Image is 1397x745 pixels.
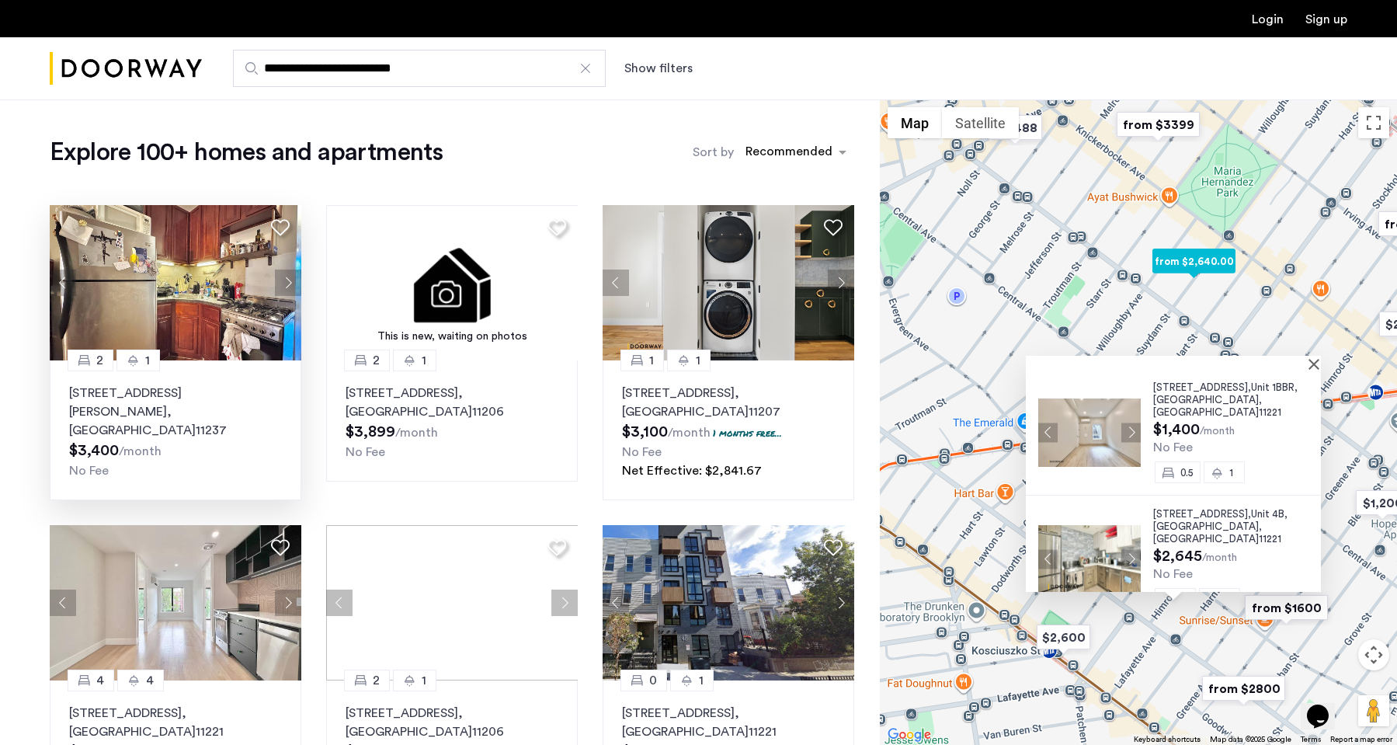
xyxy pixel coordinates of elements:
img: 2012_638486494549611557.jpeg [50,525,302,681]
button: Previous apartment [603,590,629,616]
a: This is new, waiting on photos [326,205,579,360]
button: Previous apartment [326,590,353,616]
span: [STREET_ADDRESS], [1153,382,1251,392]
button: Next apartment [275,590,301,616]
button: Close [1312,358,1322,369]
span: No Fee [1153,441,1193,454]
a: Cazamio Logo [50,40,202,98]
span: 1 [699,671,704,690]
span: $3,100 [622,424,668,440]
img: 2016_638484686028897174.jpeg [603,525,855,681]
button: Previous apartment [603,270,629,296]
ng-select: sort-apartment [738,138,854,166]
p: [STREET_ADDRESS] 11221 [69,704,282,741]
div: from $3399 [1110,107,1206,142]
span: $3,899 [346,424,395,440]
span: 1 [422,671,426,690]
span: Unit 1BBR, [1251,382,1298,392]
input: Apartment Search [233,50,606,87]
button: Next apartment [828,270,854,296]
button: Next apartment [828,590,854,616]
a: Login [1252,13,1284,26]
span: 1 [649,351,654,370]
button: Show or hide filters [624,59,693,78]
sub: /month [1200,426,1235,437]
button: Map camera controls [1358,639,1389,670]
img: Google [884,725,935,745]
span: No Fee [69,465,109,477]
img: 2016_638467439364871468.jpeg [603,205,855,360]
span: 0 [649,671,657,690]
span: Net Effective: $2,841.67 [622,465,762,477]
div: This is new, waiting on photos [334,329,571,345]
div: from $2,640.00 [1146,244,1242,279]
button: Previous apartment [50,270,76,296]
span: , [GEOGRAPHIC_DATA] [1153,521,1262,544]
span: 2 [373,671,380,690]
span: [STREET_ADDRESS], [1153,509,1251,519]
span: 0.5 [1180,467,1194,477]
span: 1 [696,351,700,370]
button: Next apartment [275,270,301,296]
sub: /month [1202,552,1237,563]
span: No Fee [1153,568,1193,580]
a: Open this area in Google Maps (opens a new window) [884,725,935,745]
span: Unit 4B, [1251,509,1288,519]
h1: Explore 100+ homes and apartments [50,137,443,168]
span: 2 [96,351,103,370]
span: 2 [373,351,380,370]
div: $3,488 [982,110,1048,145]
span: [GEOGRAPHIC_DATA] [1153,521,1259,531]
p: [STREET_ADDRESS] 11207 [622,384,835,421]
a: Terms (opens in new tab) [1301,734,1321,745]
sub: /month [668,426,711,439]
label: Sort by [693,143,734,162]
span: 1 [422,351,426,370]
div: from $1600 [1239,590,1334,625]
p: [STREET_ADDRESS] 11221 [622,704,835,741]
button: Next apartment [551,590,578,616]
p: 1 months free... [713,426,782,440]
iframe: chat widget [1301,683,1350,729]
p: [STREET_ADDRESS] 11206 [346,704,558,741]
a: 21[STREET_ADDRESS][PERSON_NAME], [GEOGRAPHIC_DATA]11237No Fee [50,360,301,500]
button: Previous apartment [1038,423,1058,442]
button: Next apartment [1121,549,1141,569]
button: Show satellite imagery [942,107,1019,138]
span: , [GEOGRAPHIC_DATA] [1153,395,1262,417]
span: 4 [96,671,104,690]
sub: /month [119,445,162,458]
button: Toggle fullscreen view [1358,107,1389,138]
button: Previous apartment [50,590,76,616]
span: 11221 [1259,407,1281,417]
img: Apartment photo [1038,524,1141,593]
span: 1 [145,351,150,370]
span: [GEOGRAPHIC_DATA] [1153,395,1259,405]
p: [STREET_ADDRESS][PERSON_NAME] 11237 [69,384,282,440]
sub: /month [395,426,438,439]
img: 2.gif [326,205,579,360]
span: Map data ©2025 Google [1210,736,1291,743]
span: $3,400 [69,443,119,458]
button: Drag Pegman onto the map to open Street View [1358,695,1389,726]
div: $2,600 [1030,620,1096,655]
a: 11[STREET_ADDRESS], [GEOGRAPHIC_DATA]112071 months free...No FeeNet Effective: $2,841.67 [603,360,854,500]
img: logo [50,40,202,98]
div: Recommended [743,142,832,165]
div: from $2800 [1196,671,1291,706]
img: 360ac8f6-4482-47b0-bc3d-3cb89b569d10_638791359623755990.jpeg [50,205,302,360]
span: $1,400 [1153,422,1200,437]
a: Report a map error [1330,734,1392,745]
span: No Fee [622,446,662,458]
p: [STREET_ADDRESS] 11206 [346,384,558,421]
button: Previous apartment [1038,549,1058,569]
span: $2,645 [1153,548,1202,564]
button: Show street map [888,107,942,138]
button: Keyboard shortcuts [1134,734,1201,745]
span: No Fee [346,446,385,458]
span: 1 [1229,467,1233,477]
img: Apartment photo [1038,398,1141,466]
a: Registration [1305,13,1347,26]
span: 4 [146,671,154,690]
a: 21[STREET_ADDRESS], [GEOGRAPHIC_DATA]11206No Fee [326,360,578,482]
